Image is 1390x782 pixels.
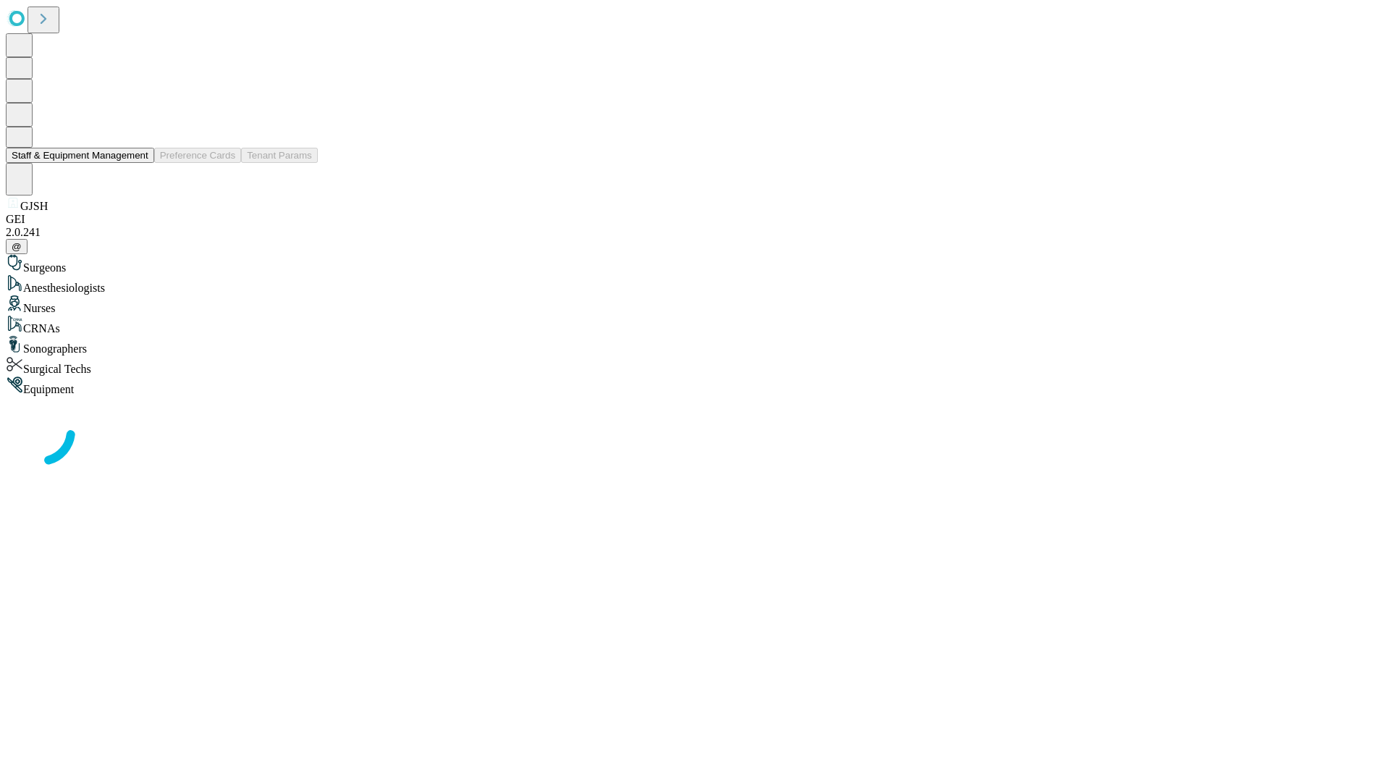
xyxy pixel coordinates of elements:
[6,239,28,254] button: @
[6,226,1384,239] div: 2.0.241
[6,295,1384,315] div: Nurses
[20,200,48,212] span: GJSH
[154,148,241,163] button: Preference Cards
[6,356,1384,376] div: Surgical Techs
[6,254,1384,274] div: Surgeons
[6,274,1384,295] div: Anesthesiologists
[6,148,154,163] button: Staff & Equipment Management
[6,335,1384,356] div: Sonographers
[6,315,1384,335] div: CRNAs
[6,376,1384,396] div: Equipment
[6,213,1384,226] div: GEI
[241,148,318,163] button: Tenant Params
[12,241,22,252] span: @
